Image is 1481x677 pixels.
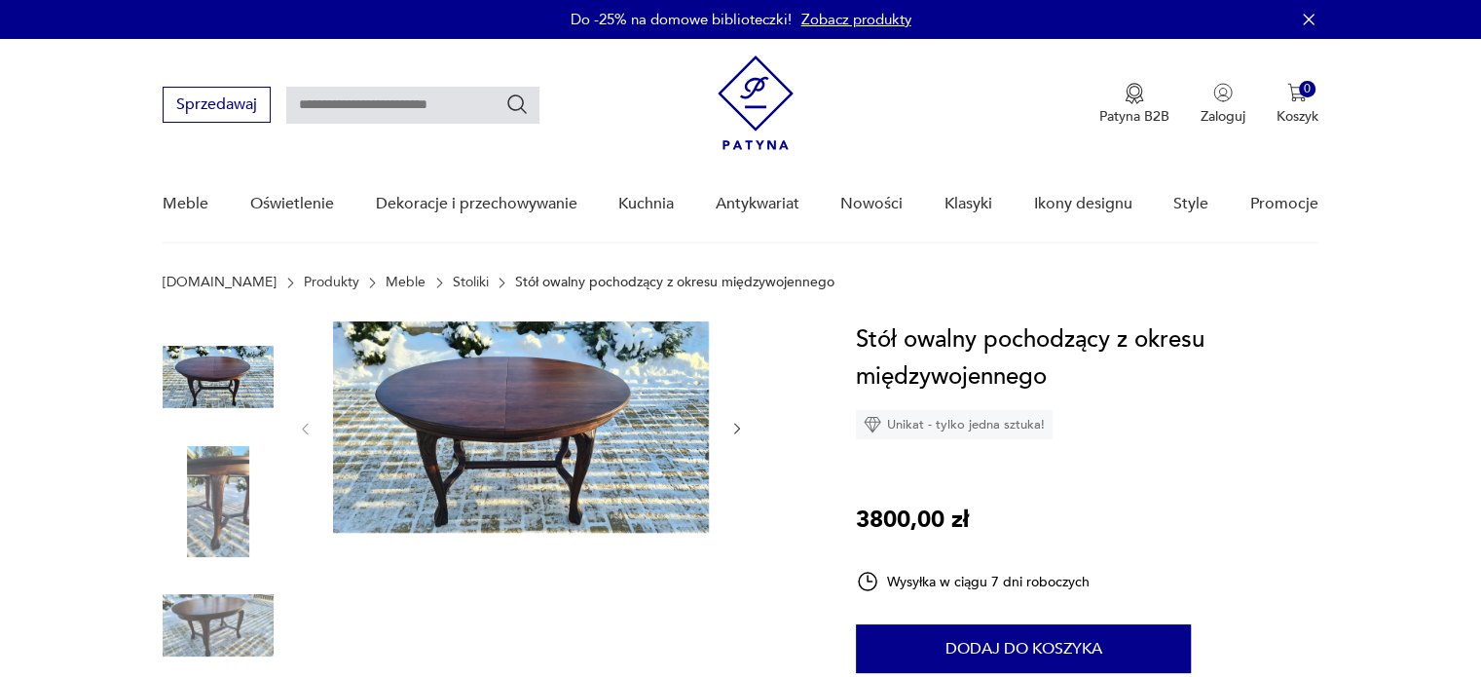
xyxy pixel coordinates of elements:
a: Antykwariat [716,167,799,242]
a: Kuchnia [618,167,674,242]
a: Klasyki [944,167,992,242]
a: Meble [163,167,208,242]
img: Zdjęcie produktu Stół owalny pochodzący z okresu międzywojennego [163,321,274,433]
button: Dodaj do koszyka [856,624,1191,673]
img: Zdjęcie produktu Stół owalny pochodzący z okresu międzywojennego [163,446,274,557]
a: Sprzedawaj [163,99,271,113]
a: Oświetlenie [250,167,334,242]
a: Promocje [1250,167,1318,242]
img: Ikona diamentu [864,416,881,433]
button: 0Koszyk [1277,83,1318,126]
div: Unikat - tylko jedna sztuka! [856,410,1053,439]
a: Dekoracje i przechowywanie [375,167,576,242]
img: Ikona medalu [1125,83,1144,104]
div: Wysyłka w ciągu 7 dni roboczych [856,570,1090,593]
button: Zaloguj [1201,83,1245,126]
button: Patyna B2B [1099,83,1169,126]
p: Zaloguj [1201,107,1245,126]
a: Meble [386,275,426,290]
div: 0 [1299,81,1315,97]
img: Ikonka użytkownika [1213,83,1233,102]
img: Patyna - sklep z meblami i dekoracjami vintage [718,56,794,150]
a: Style [1173,167,1208,242]
a: Ikona medaluPatyna B2B [1099,83,1169,126]
img: Ikona koszyka [1287,83,1307,102]
p: 3800,00 zł [856,502,969,539]
a: Stoliki [453,275,489,290]
a: Zobacz produkty [801,10,911,29]
button: Szukaj [505,93,529,116]
a: Produkty [304,275,359,290]
a: Ikony designu [1033,167,1131,242]
p: Patyna B2B [1099,107,1169,126]
p: Stół owalny pochodzący z okresu międzywojennego [515,275,834,290]
p: Do -25% na domowe biblioteczki! [571,10,792,29]
img: Zdjęcie produktu Stół owalny pochodzący z okresu międzywojennego [333,321,709,533]
a: Nowości [840,167,903,242]
a: [DOMAIN_NAME] [163,275,277,290]
button: Sprzedawaj [163,87,271,123]
h1: Stół owalny pochodzący z okresu międzywojennego [856,321,1318,395]
p: Koszyk [1277,107,1318,126]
